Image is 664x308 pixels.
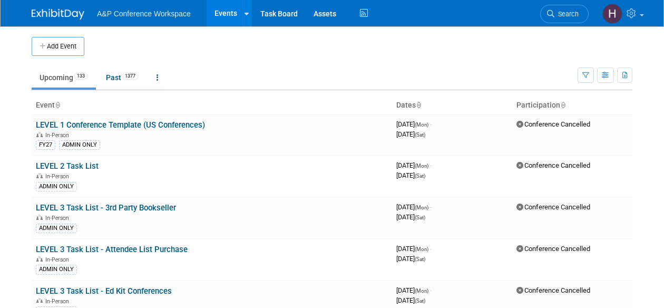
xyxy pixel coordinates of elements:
[36,173,43,178] img: In-Person Event
[45,256,72,263] span: In-Person
[415,298,425,304] span: (Sat)
[415,246,428,252] span: (Mon)
[516,161,590,169] span: Conference Cancelled
[396,130,425,138] span: [DATE]
[36,215,43,220] img: In-Person Event
[45,298,72,305] span: In-Person
[560,101,565,109] a: Sort by Participation Type
[415,122,428,128] span: (Mon)
[55,101,60,109] a: Sort by Event Name
[36,140,55,150] div: FY27
[32,9,84,20] img: ExhibitDay
[392,97,512,114] th: Dates
[516,203,590,211] span: Conference Cancelled
[396,296,425,304] span: [DATE]
[32,68,96,88] a: Upcoming133
[416,101,421,109] a: Sort by Start Date
[540,5,589,23] a: Search
[396,203,432,211] span: [DATE]
[45,215,72,222] span: In-Person
[415,132,425,138] span: (Sat)
[430,286,432,294] span: -
[396,120,432,128] span: [DATE]
[415,163,428,169] span: (Mon)
[74,72,88,80] span: 133
[45,173,72,180] span: In-Person
[36,182,77,191] div: ADMIN ONLY
[415,215,425,220] span: (Sat)
[97,9,191,18] span: A&P Conference Workspace
[415,205,428,210] span: (Mon)
[415,256,425,262] span: (Sat)
[415,173,425,179] span: (Sat)
[36,203,176,213] a: LEVEL 3 Task List - 3rd Party Bookseller
[516,120,590,128] span: Conference Cancelled
[396,286,432,294] span: [DATE]
[396,171,425,179] span: [DATE]
[32,37,84,56] button: Add Event
[59,140,100,150] div: ADMIN ONLY
[36,161,99,171] a: LEVEL 2 Task List
[396,213,425,221] span: [DATE]
[602,4,622,24] img: Hannah Siegel
[45,132,72,139] span: In-Person
[36,120,205,130] a: LEVEL 1 Conference Template (US Conferences)
[36,224,77,233] div: ADMIN ONLY
[36,265,77,274] div: ADMIN ONLY
[396,161,432,169] span: [DATE]
[122,72,139,80] span: 1377
[516,286,590,294] span: Conference Cancelled
[36,286,172,296] a: LEVEL 3 Task List - Ed Kit Conferences
[512,97,632,114] th: Participation
[32,97,392,114] th: Event
[430,120,432,128] span: -
[554,10,579,18] span: Search
[430,161,432,169] span: -
[98,68,147,88] a: Past1377
[36,256,43,262] img: In-Person Event
[396,245,432,253] span: [DATE]
[430,245,432,253] span: -
[396,255,425,263] span: [DATE]
[36,298,43,303] img: In-Person Event
[36,132,43,137] img: In-Person Event
[415,288,428,294] span: (Mon)
[516,245,590,253] span: Conference Cancelled
[36,245,188,254] a: LEVEL 3 Task List - Attendee List Purchase
[430,203,432,211] span: -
